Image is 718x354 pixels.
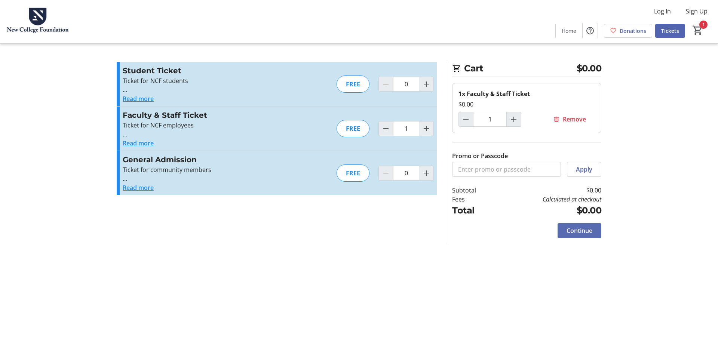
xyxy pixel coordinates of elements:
[393,77,419,92] input: Student Ticket Quantity
[654,7,671,16] span: Log In
[686,7,708,16] span: Sign Up
[680,5,714,17] button: Sign Up
[577,62,602,75] span: $0.00
[495,186,601,195] td: $0.00
[495,195,601,204] td: Calculated at checkout
[556,24,582,38] a: Home
[419,121,433,136] button: Increment by one
[583,23,598,38] button: Help
[452,195,495,204] td: Fees
[495,204,601,217] td: $0.00
[567,162,601,177] button: Apply
[337,120,369,137] div: FREE
[604,24,652,38] a: Donations
[620,27,646,35] span: Donations
[576,165,592,174] span: Apply
[337,164,369,182] div: FREE
[648,5,677,17] button: Log In
[123,139,154,148] button: Read more
[452,186,495,195] td: Subtotal
[379,121,393,136] button: Decrement by one
[567,226,592,235] span: Continue
[452,204,495,217] td: Total
[123,94,154,103] button: Read more
[458,89,595,98] div: 1x Faculty & Staff Ticket
[419,166,433,180] button: Increment by one
[473,112,507,127] input: Faculty & Staff Ticket Quantity
[4,3,71,40] img: New College Foundation's Logo
[562,27,576,35] span: Home
[419,77,433,91] button: Increment by one
[452,62,601,77] h2: Cart
[123,110,286,121] h3: Faculty & Staff Ticket
[123,65,286,76] h3: Student Ticket
[123,121,286,130] p: Ticket for NCF employees
[337,76,369,93] div: FREE
[507,112,521,126] button: Increment by one
[691,24,705,37] button: Cart
[123,76,286,85] p: Ticket for NCF students
[452,162,561,177] input: Enter promo or passcode
[452,151,508,160] label: Promo or Passcode
[458,100,595,109] div: $0.00
[544,112,595,127] button: Remove
[123,154,286,165] h3: General Admission
[393,121,419,136] input: Faculty & Staff Ticket Quantity
[655,24,685,38] a: Tickets
[393,166,419,181] input: General Admission Quantity
[563,115,586,124] span: Remove
[661,27,679,35] span: Tickets
[123,183,154,192] button: Read more
[459,112,473,126] button: Decrement by one
[123,165,286,174] p: Ticket for community members
[558,223,601,238] button: Continue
